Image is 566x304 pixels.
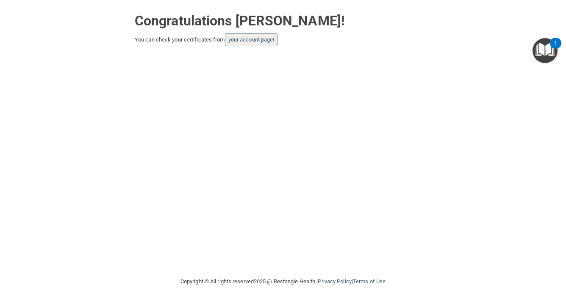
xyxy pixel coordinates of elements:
[353,278,386,285] a: Terms of Use
[135,33,431,46] div: You can check your certificates from
[135,13,345,29] strong: Congratulations [PERSON_NAME]!
[228,36,275,43] a: your account page!
[128,268,438,295] div: Copyright © All rights reserved 2025 @ Rectangle Health | |
[554,43,557,54] div: 1
[533,38,558,63] button: Open Resource Center, 1 new notification
[318,278,351,285] a: Privacy Policy
[225,33,278,46] button: your account page!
